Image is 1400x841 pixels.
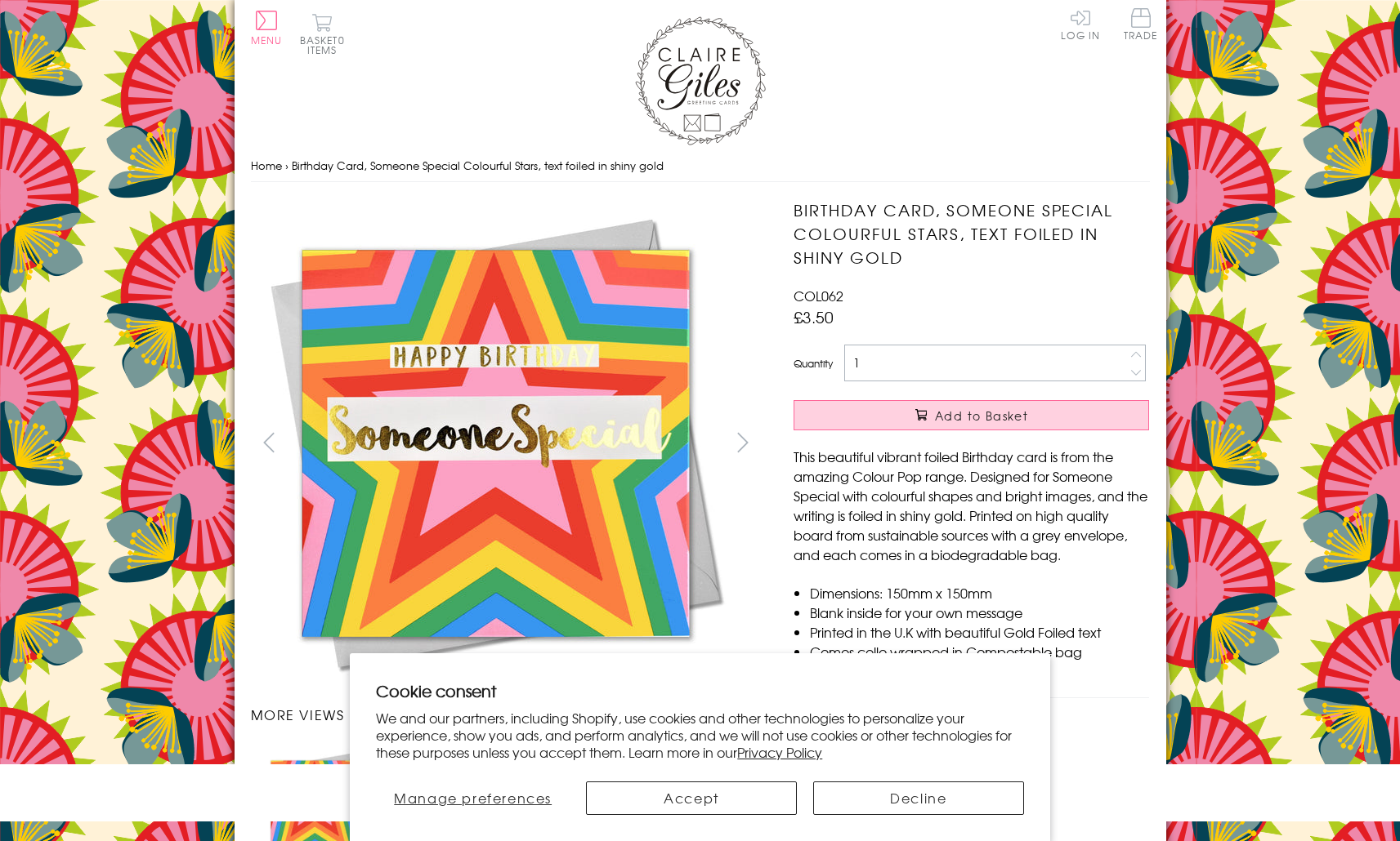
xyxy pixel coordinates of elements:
button: Basket0 items [300,13,345,55]
span: Add to Basket [935,407,1028,424]
a: Home [251,158,282,173]
button: Menu [251,11,283,45]
a: Privacy Policy [737,742,822,762]
button: Accept [586,781,797,815]
span: 0 items [307,33,345,57]
button: Manage preferences [376,781,570,815]
span: Menu [251,33,283,47]
li: Printed in the U.K with beautiful Gold Foiled text [810,622,1149,642]
button: prev [251,424,288,461]
span: £3.50 [794,305,834,328]
span: COL062 [794,286,843,305]
h1: Birthday Card, Someone Special Colourful Stars, text foiled in shiny gold [794,198,1149,269]
button: Add to Basket [794,400,1149,430]
label: Quantity [794,356,833,371]
span: Trade [1124,8,1158,40]
button: next [724,424,761,461]
img: Birthday Card, Someone Special Colourful Stars, text foiled in shiny gold [251,198,741,688]
li: Comes cello wrapped in Compostable bag [810,642,1149,661]
span: › [285,158,288,173]
nav: breadcrumbs [251,149,1150,183]
span: Manage preferences [394,788,552,808]
p: This beautiful vibrant foiled Birthday card is from the amazing Colour Pop range. Designed for So... [794,447,1149,564]
a: Log In [1061,8,1100,40]
button: Decline [813,781,1024,815]
li: Blank inside for your own message [810,603,1149,622]
h3: More views [251,705,762,724]
span: Birthday Card, Someone Special Colourful Stars, text foiled in shiny gold [292,158,664,173]
a: Trade [1124,8,1158,43]
li: Dimensions: 150mm x 150mm [810,583,1149,603]
p: We and our partners, including Shopify, use cookies and other technologies to personalize your ex... [376,710,1024,760]
h2: Cookie consent [376,679,1024,702]
img: Claire Giles Greetings Cards [635,16,766,145]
